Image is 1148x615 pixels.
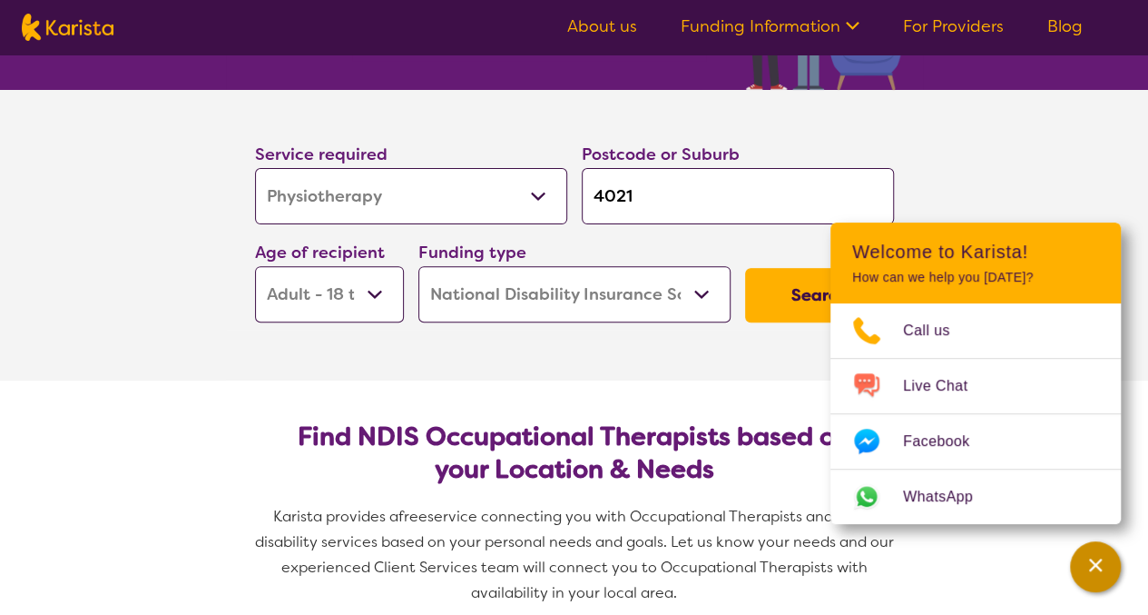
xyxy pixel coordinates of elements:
[681,15,859,37] a: Funding Information
[255,242,385,263] label: Age of recipient
[582,144,740,165] label: Postcode or Suburb
[418,242,526,263] label: Funding type
[22,14,113,41] img: Karista logo
[852,270,1099,285] p: How can we help you [DATE]?
[903,372,989,400] span: Live Chat
[852,241,1099,263] h2: Welcome to Karista!
[830,470,1121,524] a: Web link opens in a new tab.
[745,268,894,322] button: Search
[273,507,398,526] span: Karista provides a
[255,507,898,602] span: service connecting you with Occupational Therapists and other disability services based on your p...
[830,303,1121,524] ul: Choose channel
[903,428,991,455] span: Facebook
[903,483,995,511] span: WhatsApp
[398,507,427,526] span: free
[830,223,1121,524] div: Channel Menu
[567,15,637,37] a: About us
[582,168,894,224] input: Type
[270,421,879,486] h2: Find NDIS Occupational Therapists based on your Location & Needs
[1047,15,1083,37] a: Blog
[1070,541,1121,592] button: Channel Menu
[903,317,972,344] span: Call us
[903,15,1004,37] a: For Providers
[255,144,388,165] label: Service required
